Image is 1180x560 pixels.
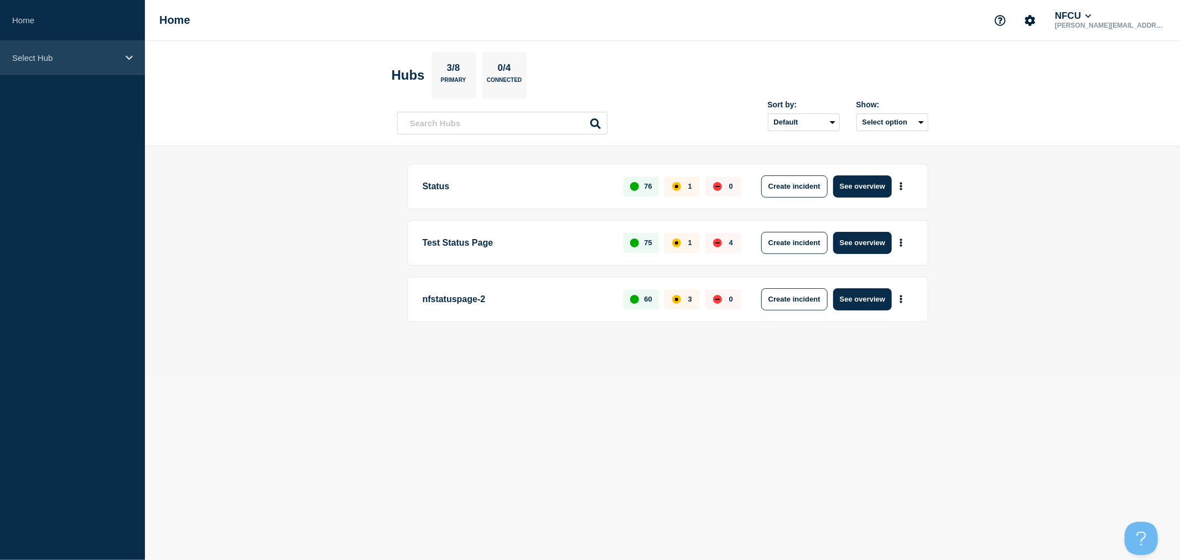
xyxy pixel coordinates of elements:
[443,63,464,77] p: 3/8
[688,182,692,190] p: 1
[441,77,466,89] p: Primary
[672,182,681,191] div: affected
[894,232,908,253] button: More actions
[1125,522,1158,555] iframe: Help Scout Beacon - Open
[833,175,892,198] button: See overview
[688,238,692,247] p: 1
[729,182,733,190] p: 0
[644,238,652,247] p: 75
[856,113,928,131] button: Select option
[630,182,639,191] div: up
[713,238,722,247] div: down
[159,14,190,27] h1: Home
[423,232,611,254] p: Test Status Page
[1053,22,1168,29] p: [PERSON_NAME][EMAIL_ADDRESS][DOMAIN_NAME]
[688,295,692,303] p: 3
[833,232,892,254] button: See overview
[761,288,828,310] button: Create incident
[856,100,928,109] div: Show:
[487,77,522,89] p: Connected
[1018,9,1042,32] button: Account settings
[729,295,733,303] p: 0
[423,175,611,198] p: Status
[672,238,681,247] div: affected
[630,295,639,304] div: up
[644,182,652,190] p: 76
[1053,11,1094,22] button: NFCU
[12,53,118,63] p: Select Hub
[761,232,828,254] button: Create incident
[644,295,652,303] p: 60
[392,68,425,83] h2: Hubs
[493,63,515,77] p: 0/4
[989,9,1012,32] button: Support
[713,295,722,304] div: down
[894,289,908,309] button: More actions
[423,288,611,310] p: nfstatuspage-2
[672,295,681,304] div: affected
[768,100,840,109] div: Sort by:
[894,176,908,196] button: More actions
[397,112,607,134] input: Search Hubs
[761,175,828,198] button: Create incident
[833,288,892,310] button: See overview
[768,113,840,131] select: Sort by
[713,182,722,191] div: down
[729,238,733,247] p: 4
[630,238,639,247] div: up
